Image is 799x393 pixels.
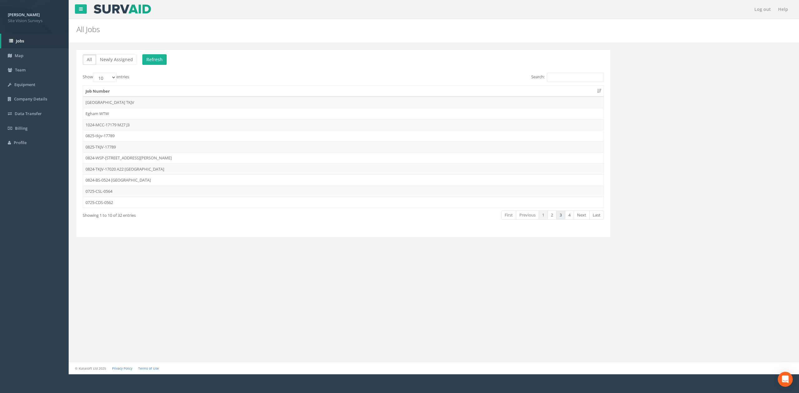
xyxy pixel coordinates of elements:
[556,211,565,220] a: 3
[83,108,604,119] td: Egham WTW
[83,197,604,208] td: 0725-CDS-0562
[516,211,539,220] a: Previous
[778,372,793,387] div: Open Intercom Messenger
[76,25,670,33] h2: All Jobs
[83,54,96,65] button: All
[83,163,604,175] td: 0824-TKJV-17020 A22 [GEOGRAPHIC_DATA]
[574,211,590,220] a: Next
[83,174,604,186] td: 0824-BS-0524 [GEOGRAPHIC_DATA]
[531,73,604,82] label: Search:
[1,34,69,48] a: Jobs
[14,82,35,87] span: Equipment
[547,211,556,220] a: 2
[112,366,132,371] a: Privacy Policy
[8,18,61,24] span: Site Vision Surveys
[539,211,548,220] a: 1
[83,210,294,218] div: Showing 1 to 10 of 32 entries
[565,211,574,220] a: 4
[15,67,26,73] span: Team
[15,111,42,116] span: Data Transfer
[8,12,40,17] strong: [PERSON_NAME]
[83,152,604,163] td: 0824-WSP-[STREET_ADDRESS][PERSON_NAME]
[83,186,604,197] td: 0725-CSL-0564
[14,140,27,145] span: Profile
[96,54,137,65] button: Newly Assigned
[83,130,604,141] td: 0825-tkjv-17789
[14,96,47,102] span: Company Details
[8,10,61,23] a: [PERSON_NAME] Site Vision Surveys
[15,53,23,58] span: Map
[83,86,604,97] th: Job Number: activate to sort column ascending
[16,38,24,44] span: Jobs
[93,73,116,82] select: Showentries
[142,54,167,65] button: Refresh
[589,211,604,220] a: Last
[547,73,604,82] input: Search:
[83,73,129,82] label: Show entries
[83,141,604,153] td: 0825-TKJV-17789
[15,125,27,131] span: Billing
[75,366,106,371] small: © Kullasoft Ltd 2025
[83,97,604,108] td: [GEOGRAPHIC_DATA] TKJV
[501,211,516,220] a: First
[138,366,159,371] a: Terms of Use
[83,119,604,130] td: 1024-MCC-17179 M27 J3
